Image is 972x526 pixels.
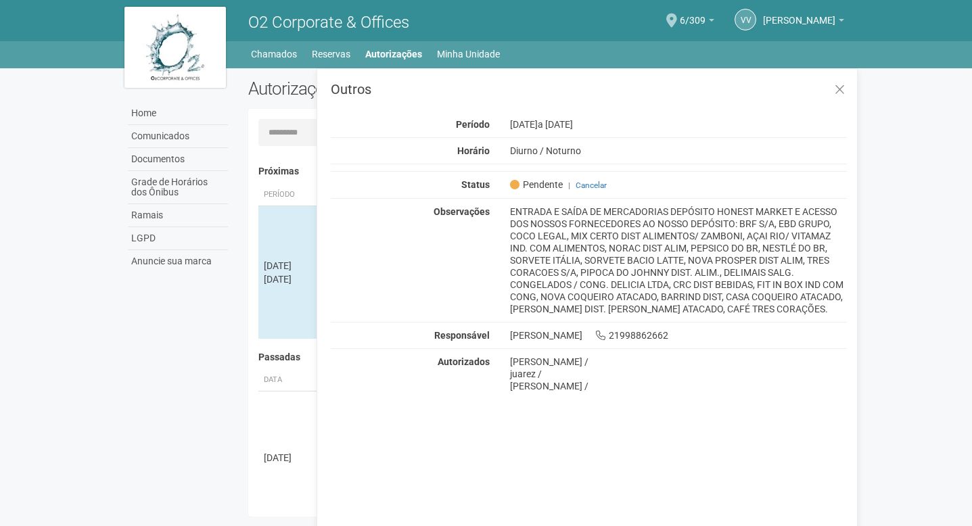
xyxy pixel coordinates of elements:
h4: Passadas [258,352,838,362]
span: O2 Corporate & Offices [248,13,409,32]
span: a [DATE] [538,119,573,130]
div: [DATE] [500,118,858,130]
a: Autorizações [365,45,422,64]
div: juarez / [510,368,848,380]
span: | [568,181,570,190]
div: [PERSON_NAME] / [510,356,848,368]
a: Documentos [128,148,228,171]
a: VV [735,9,756,30]
a: Home [128,102,228,125]
a: LGPD [128,227,228,250]
strong: Responsável [434,330,490,341]
div: [PERSON_NAME] 21998862662 [500,329,858,341]
a: Grade de Horários dos Ônibus [128,171,228,204]
strong: Status [461,179,490,190]
strong: Autorizados [438,356,490,367]
div: ENTRADA E SAÍDA DE MERCADORIAS DEPÓSITO HONEST MARKET E ACESSO DOS NOSSOS FORNECEDORES AO NOSSO D... [500,206,858,315]
strong: Horário [457,145,490,156]
div: [DATE] [264,451,314,464]
h2: Autorizações [248,78,538,99]
h4: Próximas [258,166,838,176]
span: Vanessa Veiverberg da Silva [763,2,835,26]
a: [PERSON_NAME] [763,17,844,28]
div: [DATE] [264,259,314,272]
img: logo.jpg [124,7,226,88]
strong: Período [456,119,490,130]
h3: Outros [331,82,847,96]
a: Reservas [312,45,350,64]
a: Ramais [128,204,228,227]
a: 6/309 [680,17,714,28]
div: [DATE] [264,272,314,286]
span: 6/309 [680,2,705,26]
div: [PERSON_NAME] / [510,380,848,392]
strong: Observações [434,206,490,217]
div: Diurno / Noturno [500,145,858,157]
span: Pendente [510,178,563,191]
a: Minha Unidade [437,45,500,64]
th: Data [258,369,319,391]
a: Comunicados [128,125,228,148]
a: Chamados [251,45,297,64]
th: Período [258,184,319,206]
a: Cancelar [576,181,607,190]
a: Anuncie sua marca [128,250,228,272]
